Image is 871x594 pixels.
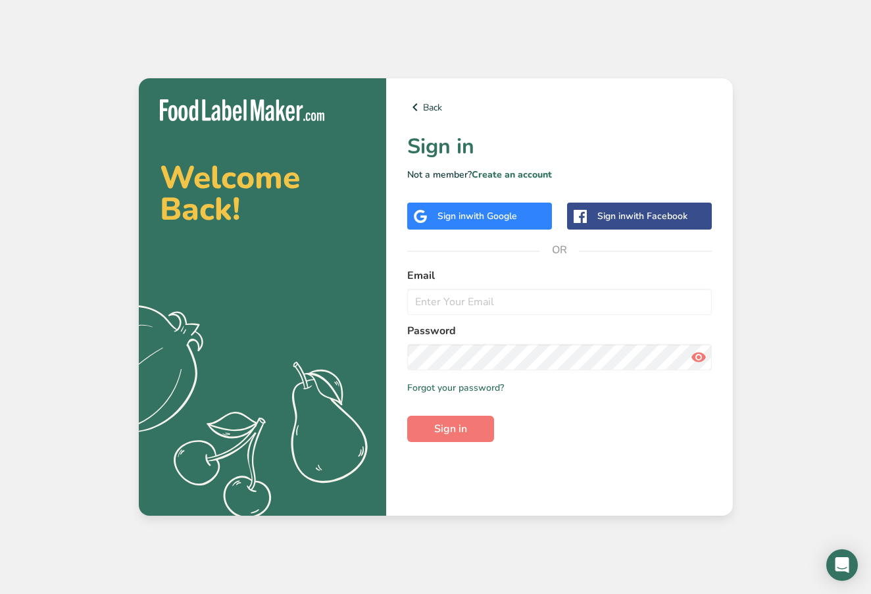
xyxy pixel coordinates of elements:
[407,268,712,284] label: Email
[626,210,687,222] span: with Facebook
[407,381,504,395] a: Forgot your password?
[472,168,552,181] a: Create an account
[434,421,467,437] span: Sign in
[160,162,365,225] h2: Welcome Back!
[597,209,687,223] div: Sign in
[407,416,494,442] button: Sign in
[407,289,712,315] input: Enter Your Email
[407,99,712,115] a: Back
[437,209,517,223] div: Sign in
[407,168,712,182] p: Not a member?
[160,99,324,121] img: Food Label Maker
[466,210,517,222] span: with Google
[407,323,712,339] label: Password
[539,230,579,270] span: OR
[407,131,712,162] h1: Sign in
[826,549,858,581] div: Open Intercom Messenger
